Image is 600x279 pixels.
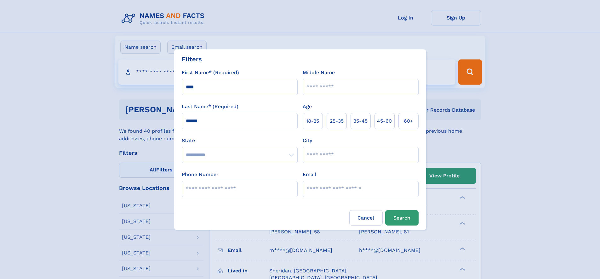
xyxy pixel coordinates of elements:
[385,210,419,226] button: Search
[349,210,383,226] label: Cancel
[182,54,202,64] div: Filters
[182,137,298,144] label: State
[182,69,239,76] label: First Name* (Required)
[303,137,312,144] label: City
[330,117,344,125] span: 25‑35
[404,117,413,125] span: 60+
[306,117,319,125] span: 18‑25
[353,117,368,125] span: 35‑45
[303,69,335,76] label: Middle Name
[303,171,316,178] label: Email
[377,117,392,125] span: 45‑60
[303,103,312,110] label: Age
[182,171,219,178] label: Phone Number
[182,103,238,110] label: Last Name* (Required)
